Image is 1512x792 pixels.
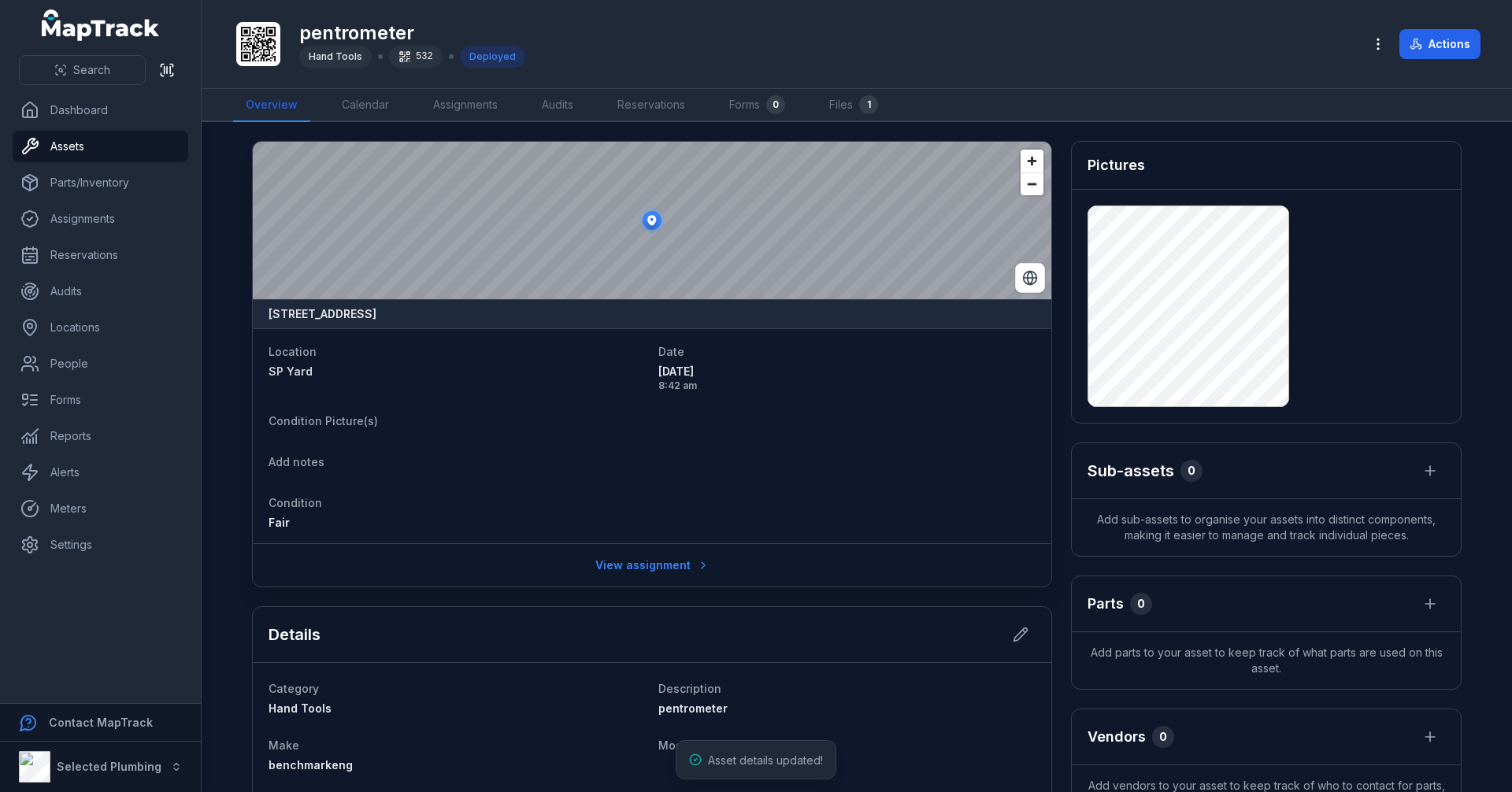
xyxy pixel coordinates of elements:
a: People [13,348,188,379]
h2: Details [269,624,321,646]
a: Alerts [13,457,188,488]
button: Zoom out [1021,172,1043,195]
a: Meters [13,493,188,524]
span: Condition [269,496,322,509]
a: Audits [529,89,586,122]
strong: Selected Plumbing [57,760,161,773]
span: Hand Tools [309,50,362,62]
button: Zoom in [1021,150,1043,172]
span: Add notes [269,455,324,468]
a: Settings [13,529,188,561]
span: Date [658,345,684,358]
a: Assignments [421,89,510,122]
span: Hand Tools [269,701,332,715]
span: Make [269,738,299,752]
a: Forms [13,384,188,416]
a: Reservations [605,89,698,122]
a: MapTrack [42,9,160,41]
a: Audits [13,276,188,307]
div: 532 [389,46,443,68]
button: Switch to Satellite View [1015,263,1045,293]
time: 5/7/2025, 8:42:33 AM [658,364,1036,392]
div: 0 [766,95,785,114]
h2: Sub-assets [1088,460,1174,482]
canvas: Map [253,142,1051,299]
strong: Contact MapTrack [49,716,153,729]
a: Files1 [817,89,891,122]
h3: Vendors [1088,726,1146,748]
a: Assets [13,131,188,162]
span: Model [658,738,693,752]
div: 0 [1152,726,1174,748]
span: Location [269,345,317,358]
span: Description [658,682,721,695]
strong: [STREET_ADDRESS] [269,306,376,322]
a: View assignment [585,550,720,580]
span: Category [269,682,319,695]
span: Add sub-assets to organise your assets into distinct components, making it easier to manage and t... [1072,499,1461,556]
div: 1 [859,95,878,114]
div: 0 [1180,460,1203,482]
h1: pentrometer [299,20,525,46]
span: benchmarkeng [269,758,353,772]
span: Condition Picture(s) [269,414,378,427]
a: Dashboard [13,94,188,126]
span: pentrometer [658,701,728,715]
a: Reports [13,420,188,452]
h3: Parts [1088,593,1124,615]
button: Actions [1399,29,1480,59]
span: Add parts to your asset to keep track of what parts are used on this asset. [1072,632,1461,689]
a: Overview [233,89,310,122]
a: Locations [13,312,188,343]
span: [DATE] [658,364,1036,379]
span: SP Yard [269,365,313,378]
a: Parts/Inventory [13,167,188,198]
h3: Pictures [1088,154,1145,176]
a: Forms0 [717,89,798,122]
button: Search [19,55,146,85]
a: Calendar [329,89,402,122]
div: 0 [1130,593,1152,615]
a: Assignments [13,203,188,235]
span: 8:42 am [658,379,1036,392]
a: SP Yard [269,364,646,379]
a: Reservations [13,239,188,271]
div: Deployed [460,46,525,68]
span: Search [73,62,110,78]
span: Fair [269,516,290,529]
span: Asset details updated! [708,753,823,767]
